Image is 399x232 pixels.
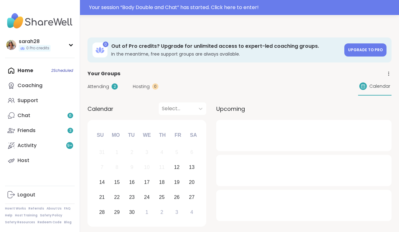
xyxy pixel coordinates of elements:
[133,83,150,90] span: Hosting
[114,193,120,201] div: 22
[89,4,395,11] div: Your session “ Body Double and Chat ” has started. Click here to enter!
[131,148,133,156] div: 2
[95,205,109,219] div: Choose Sunday, September 28th, 2025
[129,178,135,186] div: 16
[146,208,148,216] div: 1
[87,70,120,77] span: Your Groups
[110,205,124,219] div: Choose Monday, September 29th, 2025
[170,205,183,219] div: Choose Friday, October 3rd, 2025
[125,146,139,159] div: Not available Tuesday, September 2nd, 2025
[17,157,29,164] div: Host
[5,153,75,168] a: Host
[190,148,193,156] div: 6
[110,176,124,189] div: Choose Monday, September 15th, 2025
[159,178,165,186] div: 18
[174,193,180,201] div: 26
[144,163,150,171] div: 10
[189,163,195,171] div: 13
[344,43,387,57] a: Upgrade to Pro
[5,220,35,225] a: Safety Resources
[140,128,154,142] div: We
[37,220,62,225] a: Redeem Code
[99,208,105,216] div: 28
[185,176,198,189] div: Choose Saturday, September 20th, 2025
[5,78,75,93] a: Coaching
[155,161,169,174] div: Not available Thursday, September 11th, 2025
[110,146,124,159] div: Not available Monday, September 1st, 2025
[185,205,198,219] div: Choose Saturday, October 4th, 2025
[171,128,185,142] div: Fr
[125,205,139,219] div: Choose Tuesday, September 30th, 2025
[125,161,139,174] div: Not available Tuesday, September 9th, 2025
[160,148,163,156] div: 4
[93,128,107,142] div: Su
[160,208,163,216] div: 2
[114,208,120,216] div: 29
[95,146,109,159] div: Not available Sunday, August 31st, 2025
[87,105,113,113] span: Calendar
[174,178,180,186] div: 19
[189,193,195,201] div: 27
[124,128,138,142] div: Tu
[116,163,118,171] div: 8
[144,178,150,186] div: 17
[17,97,38,104] div: Support
[110,190,124,204] div: Choose Monday, September 22nd, 2025
[170,146,183,159] div: Not available Friday, September 5th, 2025
[129,193,135,201] div: 23
[94,145,199,220] div: month 2025-09
[140,176,154,189] div: Choose Wednesday, September 17th, 2025
[99,148,105,156] div: 31
[69,113,72,118] span: 6
[144,193,150,201] div: 24
[15,213,37,218] a: Host Training
[87,83,109,90] span: Attending
[5,108,75,123] a: Chat6
[185,161,198,174] div: Choose Saturday, September 13th, 2025
[17,112,30,119] div: Chat
[152,83,158,90] div: 0
[155,205,169,219] div: Choose Thursday, October 2nd, 2025
[110,161,124,174] div: Not available Monday, September 8th, 2025
[5,206,26,211] a: How It Works
[103,42,108,47] div: 0
[189,178,195,186] div: 20
[170,176,183,189] div: Choose Friday, September 19th, 2025
[369,83,390,90] span: Calendar
[5,138,75,153] a: Activity9+
[101,163,103,171] div: 7
[112,83,118,90] div: 2
[67,143,72,148] span: 9 +
[190,208,193,216] div: 4
[19,38,51,45] div: sarah28
[69,128,72,133] span: 3
[99,178,105,186] div: 14
[5,10,75,32] img: ShareWell Nav Logo
[26,46,49,51] span: 0 Pro credits
[125,176,139,189] div: Choose Tuesday, September 16th, 2025
[17,191,35,198] div: Logout
[187,128,200,142] div: Sa
[170,190,183,204] div: Choose Friday, September 26th, 2025
[40,213,62,218] a: Safety Policy
[159,193,165,201] div: 25
[155,176,169,189] div: Choose Thursday, September 18th, 2025
[140,161,154,174] div: Not available Wednesday, September 10th, 2025
[140,205,154,219] div: Choose Wednesday, October 1st, 2025
[174,163,180,171] div: 12
[28,206,44,211] a: Referrals
[5,123,75,138] a: Friends3
[216,105,245,113] span: Upcoming
[5,213,12,218] a: Help
[99,193,105,201] div: 21
[175,148,178,156] div: 5
[17,82,42,89] div: Coaching
[17,142,37,149] div: Activity
[47,206,62,211] a: About Us
[129,208,135,216] div: 30
[17,127,36,134] div: Friends
[109,128,122,142] div: Mo
[125,190,139,204] div: Choose Tuesday, September 23rd, 2025
[6,40,16,50] img: sarah28
[5,187,75,202] a: Logout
